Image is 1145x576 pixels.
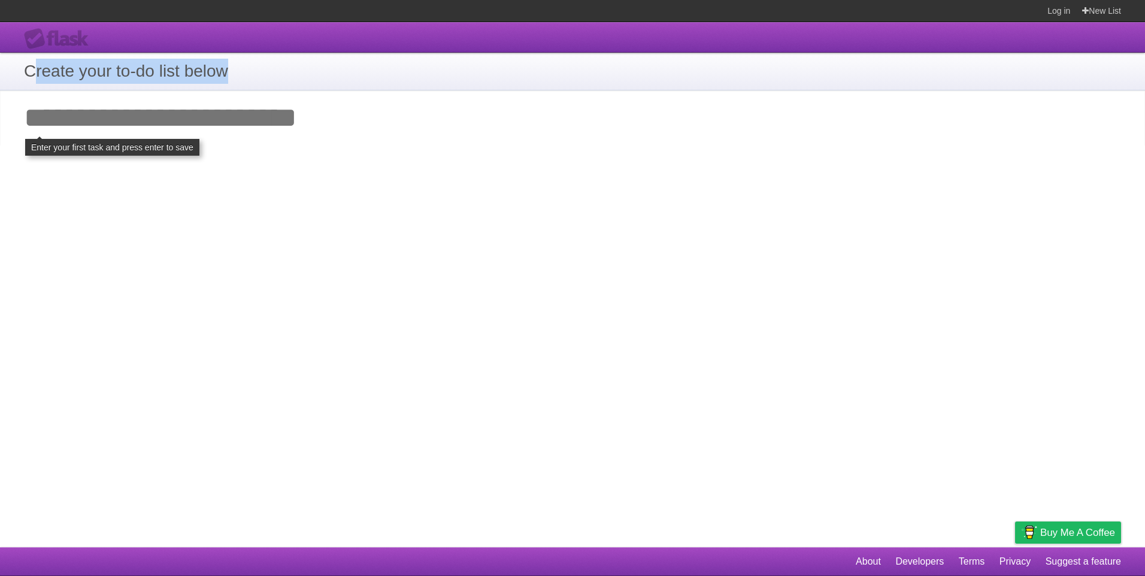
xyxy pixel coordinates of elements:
a: Developers [895,550,944,573]
a: About [856,550,881,573]
a: Buy me a coffee [1015,522,1121,544]
span: Buy me a coffee [1040,522,1115,543]
a: Privacy [999,550,1031,573]
div: Flask [24,28,96,50]
a: Suggest a feature [1046,550,1121,573]
a: Terms [959,550,985,573]
h1: Create your to-do list below [24,59,1121,84]
img: Buy me a coffee [1021,522,1037,542]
